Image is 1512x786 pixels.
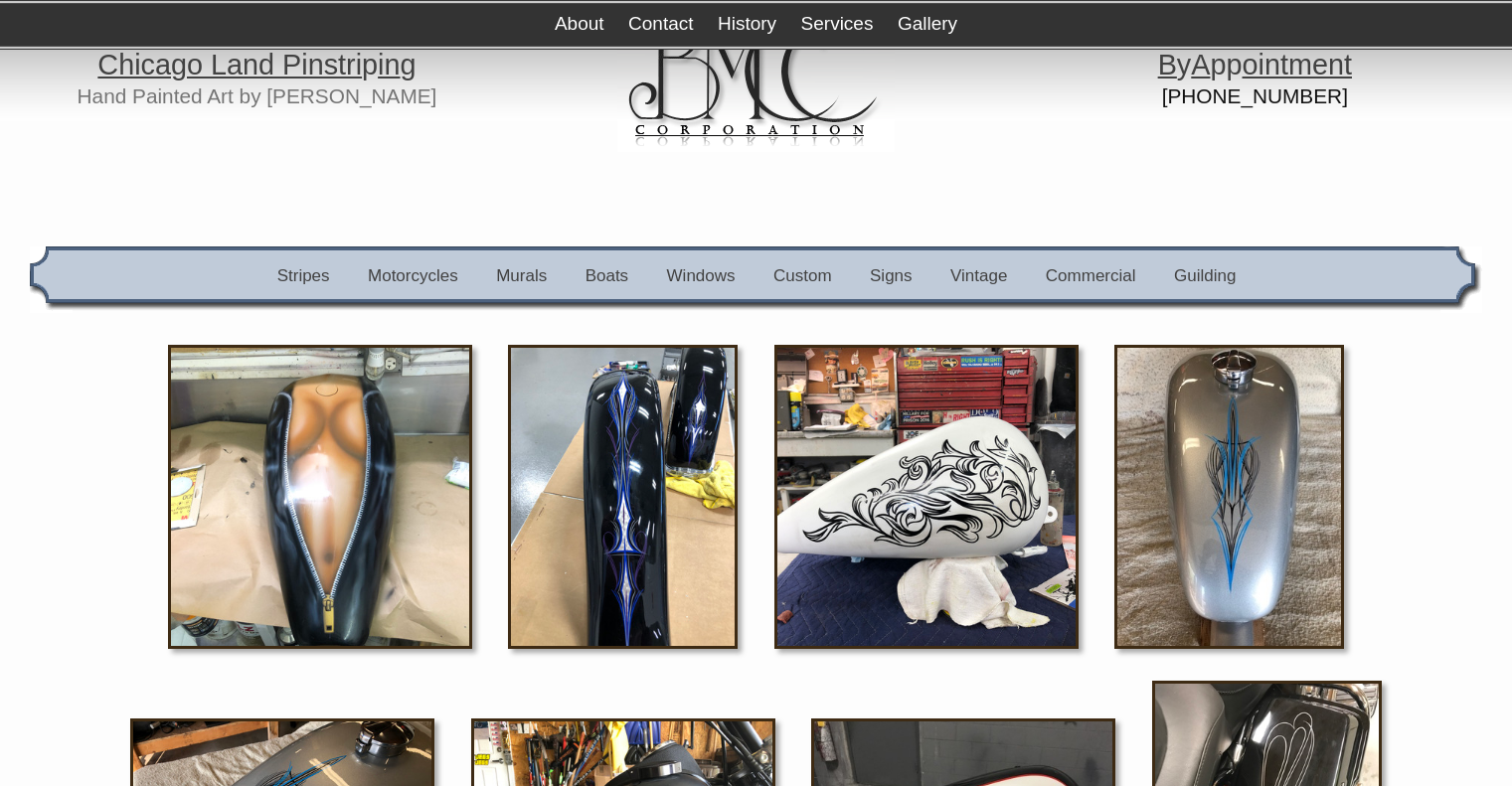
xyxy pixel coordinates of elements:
a: Motorcycles [368,266,458,285]
img: gal_nav_right.gif [1440,246,1482,313]
a: Windows [667,266,736,285]
a: History [718,13,776,34]
a: Gallery [898,13,957,34]
a: Guilding [1174,266,1236,285]
a: Stripes [277,266,330,285]
span: in [378,49,400,80]
img: logo.gif [617,5,895,152]
h1: g p g [15,55,499,75]
a: [PHONE_NUMBER] [1162,84,1348,107]
a: Boats [586,266,628,285]
a: Vintage [950,266,1007,285]
a: Murals [496,266,547,285]
a: Services [801,13,874,34]
img: 64021023507__447D0720-AAFC-4ABE-AF6B-1CEED8F626D4.jpg [774,345,1079,649]
a: Custom [773,266,832,285]
a: About [555,13,604,34]
img: IMG_2870.jpg [508,345,738,649]
span: B [1158,49,1177,80]
a: Commercial [1046,266,1136,285]
a: Contact [628,13,693,34]
img: IMG_0014.jpg [1114,345,1344,649]
h1: y pp [1013,55,1497,75]
span: ointment [1243,49,1352,80]
h2: Hand Painted Art by [PERSON_NAME] [15,89,499,104]
img: IMG_3321.jpg [168,345,472,649]
img: gal_nav_left.gif [30,246,73,313]
span: o Land Pinstri [187,49,362,80]
span: Chica [97,49,171,80]
span: A [1191,49,1210,80]
a: Signs [870,266,913,285]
